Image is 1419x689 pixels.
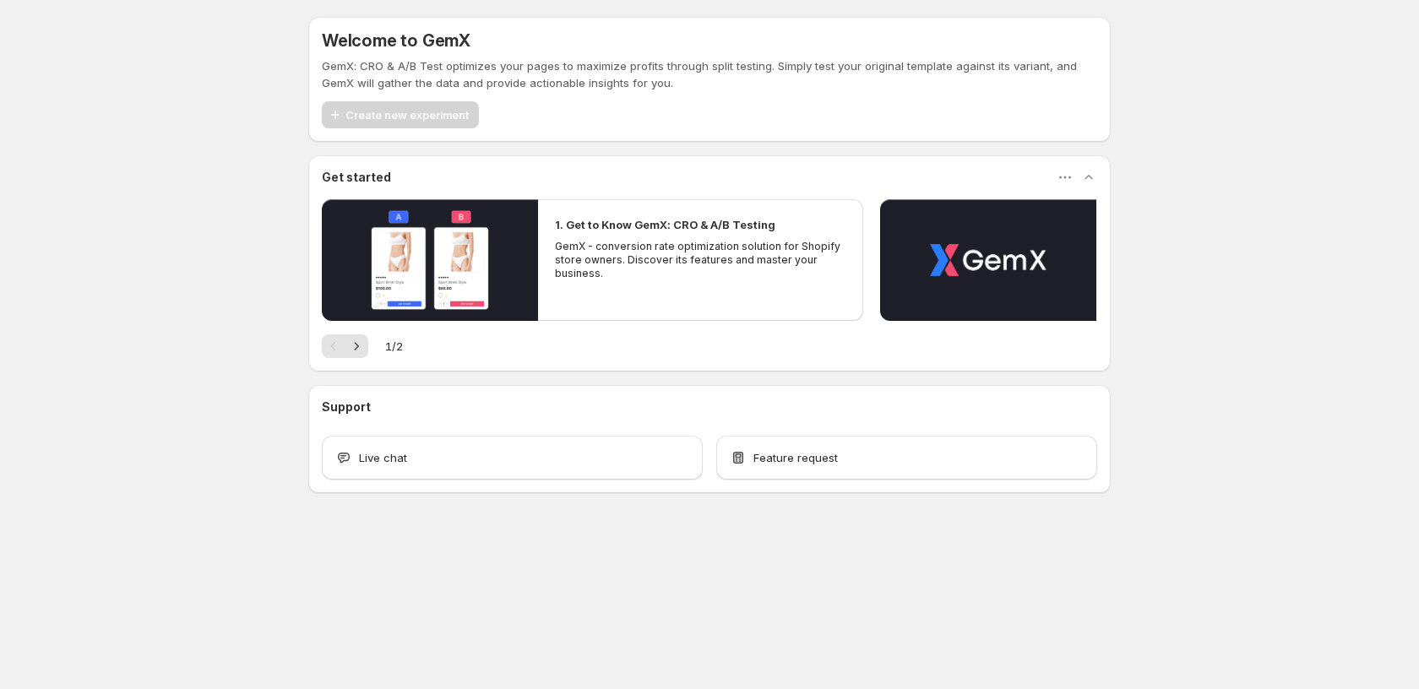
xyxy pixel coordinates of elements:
[345,334,368,358] button: Next
[322,57,1097,91] p: GemX: CRO & A/B Test optimizes your pages to maximize profits through split testing. Simply test ...
[322,30,470,51] h5: Welcome to GemX
[359,449,407,466] span: Live chat
[322,199,538,321] button: Play video
[753,449,838,466] span: Feature request
[555,216,775,233] h2: 1. Get to Know GemX: CRO & A/B Testing
[322,334,368,358] nav: Pagination
[555,240,845,280] p: GemX - conversion rate optimization solution for Shopify store owners. Discover its features and ...
[385,338,403,355] span: 1 / 2
[880,199,1096,321] button: Play video
[322,399,371,415] h3: Support
[322,169,391,186] h3: Get started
